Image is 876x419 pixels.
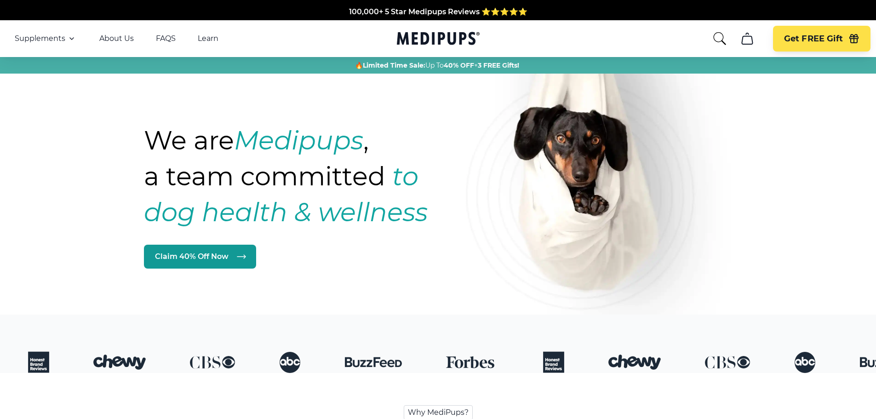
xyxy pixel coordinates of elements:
[156,34,176,43] a: FAQS
[198,34,218,43] a: Learn
[99,34,134,43] a: About Us
[397,30,480,49] a: Medipups
[349,7,527,16] span: 100,000+ 5 Star Medipups Reviews ⭐️⭐️⭐️⭐️⭐️
[285,18,591,27] span: Made In The [GEOGRAPHIC_DATA] from domestic & globally sourced ingredients
[144,122,481,230] h1: We are , a team committed
[736,28,758,50] button: cart
[15,33,77,44] button: Supplements
[144,245,256,269] a: Claim 40% Off Now
[712,31,727,46] button: search
[15,34,65,43] span: Supplements
[466,12,742,350] img: Natural dog supplements for joint and coat health
[355,61,519,70] span: 🔥 Up To +
[773,26,870,52] button: Get FREE Gift
[784,34,843,44] span: Get FREE Gift
[234,125,363,156] strong: Medipups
